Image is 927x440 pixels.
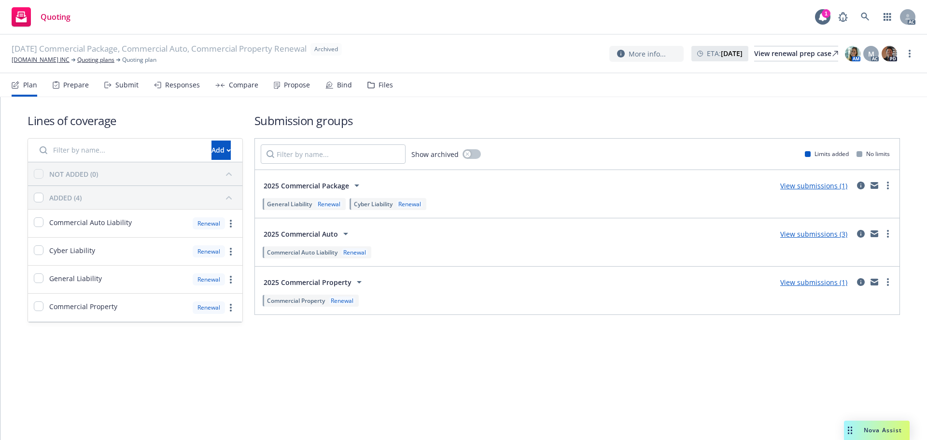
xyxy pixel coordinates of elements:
[337,81,352,89] div: Bind
[264,277,351,287] span: 2025 Commercial Property
[780,278,847,287] a: View submissions (1)
[49,273,102,284] span: General Liability
[225,246,237,257] a: more
[261,176,365,195] button: 2025 Commercial Package
[805,150,849,158] div: Limits added
[855,228,867,240] a: circleInformation
[193,273,225,285] div: Renewal
[49,217,132,227] span: Commercial Auto Liability
[868,49,874,59] span: M
[193,301,225,313] div: Renewal
[225,302,237,313] a: more
[261,272,368,292] button: 2025 Commercial Property
[115,81,139,89] div: Submit
[855,180,867,191] a: circleInformation
[261,224,354,243] button: 2025 Commercial Auto
[864,426,902,434] span: Nova Assist
[261,144,406,164] input: Filter by name...
[379,81,393,89] div: Files
[28,113,243,128] h1: Lines of coverage
[609,46,684,62] button: More info...
[267,200,312,208] span: General Liability
[49,301,117,312] span: Commercial Property
[857,150,890,158] div: No limits
[780,229,847,239] a: View submissions (3)
[844,421,856,440] div: Drag to move
[211,141,231,160] button: Add
[882,228,894,240] a: more
[845,46,860,61] img: photo
[229,81,258,89] div: Compare
[193,217,225,229] div: Renewal
[822,9,830,18] div: 1
[23,81,37,89] div: Plan
[780,181,847,190] a: View submissions (1)
[122,56,156,64] span: Quoting plan
[882,46,897,61] img: photo
[49,169,98,179] div: NOT ADDED (0)
[878,7,897,27] a: Switch app
[833,7,853,27] a: Report a Bug
[629,49,666,59] span: More info...
[844,421,910,440] button: Nova Assist
[193,245,225,257] div: Renewal
[63,81,89,89] div: Prepare
[49,190,237,205] button: ADDED (4)
[411,149,459,159] span: Show archived
[254,113,900,128] h1: Submission groups
[882,276,894,288] a: more
[396,200,423,208] div: Renewal
[869,228,880,240] a: mail
[77,56,114,64] a: Quoting plans
[49,193,82,203] div: ADDED (4)
[856,7,875,27] a: Search
[49,166,237,182] button: NOT ADDED (0)
[882,180,894,191] a: more
[721,49,743,58] strong: [DATE]
[165,81,200,89] div: Responses
[267,248,337,256] span: Commercial Auto Liability
[855,276,867,288] a: circleInformation
[754,46,838,61] a: View renewal prep case
[225,218,237,229] a: more
[264,229,338,239] span: 2025 Commercial Auto
[12,43,307,56] span: [DATE] Commercial Package, Commercial Auto, Commercial Property Renewal
[314,45,338,54] span: Archived
[316,200,342,208] div: Renewal
[225,274,237,285] a: more
[354,200,393,208] span: Cyber Liability
[12,56,70,64] a: [DOMAIN_NAME] INC
[904,48,915,59] a: more
[341,248,368,256] div: Renewal
[284,81,310,89] div: Propose
[8,3,74,30] a: Quoting
[34,141,206,160] input: Filter by name...
[264,181,349,191] span: 2025 Commercial Package
[707,48,743,58] span: ETA :
[49,245,95,255] span: Cyber Liability
[267,297,325,305] span: Commercial Property
[41,13,70,21] span: Quoting
[211,141,231,159] div: Add
[869,276,880,288] a: mail
[869,180,880,191] a: mail
[329,297,355,305] div: Renewal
